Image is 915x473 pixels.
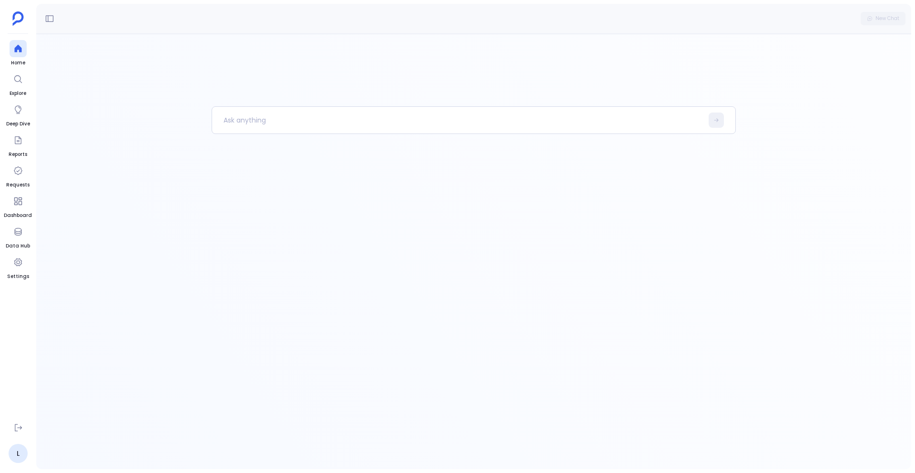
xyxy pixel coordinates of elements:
span: Requests [6,181,30,189]
a: Data Hub [6,223,30,250]
span: Dashboard [4,212,32,219]
a: Deep Dive [6,101,30,128]
a: Settings [7,254,29,280]
span: Settings [7,273,29,280]
a: Dashboard [4,193,32,219]
a: Reports [9,132,27,158]
a: Home [10,40,27,67]
a: L [9,444,28,463]
img: petavue logo [12,11,24,26]
a: Explore [10,71,27,97]
span: Deep Dive [6,120,30,128]
a: Requests [6,162,30,189]
span: Reports [9,151,27,158]
span: Data Hub [6,242,30,250]
span: Explore [10,90,27,97]
span: Home [10,59,27,67]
